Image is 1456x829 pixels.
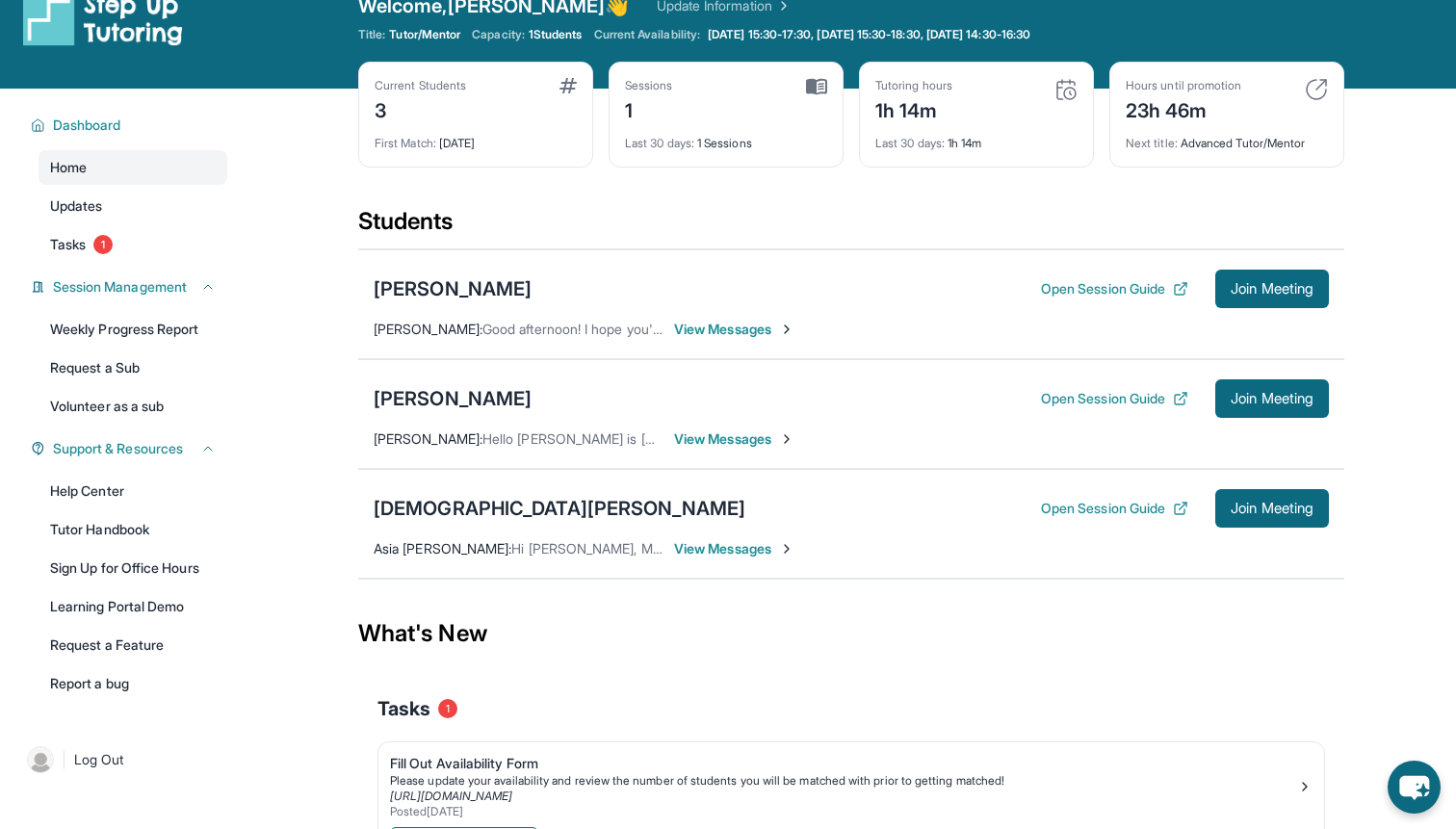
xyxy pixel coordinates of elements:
[39,189,227,223] a: Updates
[1126,124,1328,151] div: Advanced Tutor/Mentor
[1041,499,1188,518] button: Open Session Guide
[39,227,227,262] a: Tasks1
[27,746,54,773] img: user-img
[1054,78,1078,101] img: card
[1126,93,1241,124] div: 23h 46m
[39,666,227,701] a: Report a bug
[875,136,945,150] span: Last 30 days :
[39,628,227,662] a: Request a Feature
[559,78,577,93] img: card
[875,78,952,93] div: Tutoring hours
[1126,78,1241,93] div: Hours until promotion
[482,430,816,447] span: Hello [PERSON_NAME] is [PERSON_NAME] new tutor?
[674,429,794,449] span: View Messages
[39,589,227,624] a: Learning Portal Demo
[19,738,227,781] a: |Log Out
[472,27,525,42] span: Capacity:
[625,78,673,93] div: Sessions
[374,321,482,337] span: [PERSON_NAME] :
[375,78,466,93] div: Current Students
[1041,279,1188,298] button: Open Session Guide
[1231,503,1313,514] span: Join Meeting
[1215,489,1329,528] button: Join Meeting
[39,389,227,424] a: Volunteer as a sub
[704,27,1034,42] a: [DATE] 15:30-17:30, [DATE] 15:30-18:30, [DATE] 14:30-16:30
[1231,393,1313,404] span: Join Meeting
[39,512,227,547] a: Tutor Handbook
[806,78,827,95] img: card
[389,27,460,42] span: Tutor/Mentor
[374,430,482,447] span: [PERSON_NAME] :
[53,439,183,458] span: Support & Resources
[50,158,87,177] span: Home
[1126,136,1178,150] span: Next title :
[779,541,794,557] img: Chevron-Right
[45,277,216,297] button: Session Management
[358,27,385,42] span: Title:
[674,320,794,339] span: View Messages
[39,474,227,508] a: Help Center
[45,439,216,458] button: Support & Resources
[74,750,124,769] span: Log Out
[1388,761,1441,814] button: chat-button
[875,124,1078,151] div: 1h 14m
[62,748,66,771] span: |
[358,206,1344,248] div: Students
[93,235,113,254] span: 1
[779,431,794,447] img: Chevron-Right
[390,789,512,803] a: [URL][DOMAIN_NAME]
[374,385,532,412] div: [PERSON_NAME]
[375,136,436,150] span: First Match :
[375,124,577,151] div: [DATE]
[390,773,1297,789] div: Please update your availability and review the number of students you will be matched with prior ...
[529,27,583,42] span: 1 Students
[358,591,1344,676] div: What's New
[438,699,457,718] span: 1
[625,124,827,151] div: 1 Sessions
[39,312,227,347] a: Weekly Progress Report
[53,277,187,297] span: Session Management
[45,116,216,135] button: Dashboard
[1305,78,1328,101] img: card
[39,551,227,585] a: Sign Up for Office Hours
[53,116,121,135] span: Dashboard
[779,322,794,337] img: Chevron-Right
[1231,283,1313,295] span: Join Meeting
[674,539,794,558] span: View Messages
[39,350,227,385] a: Request a Sub
[594,27,700,42] span: Current Availability:
[390,754,1297,773] div: Fill Out Availability Form
[708,27,1030,42] span: [DATE] 15:30-17:30, [DATE] 15:30-18:30, [DATE] 14:30-16:30
[875,93,952,124] div: 1h 14m
[625,136,694,150] span: Last 30 days :
[39,150,227,185] a: Home
[374,495,745,522] div: [DEMOGRAPHIC_DATA][PERSON_NAME]
[375,93,466,124] div: 3
[1215,270,1329,308] button: Join Meeting
[378,742,1324,823] a: Fill Out Availability FormPlease update your availability and review the number of students you w...
[625,93,673,124] div: 1
[50,235,86,254] span: Tasks
[1041,389,1188,408] button: Open Session Guide
[1215,379,1329,418] button: Join Meeting
[390,804,1297,819] div: Posted [DATE]
[374,540,511,557] span: Asia [PERSON_NAME] :
[377,695,430,722] span: Tasks
[50,196,103,216] span: Updates
[374,275,532,302] div: [PERSON_NAME]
